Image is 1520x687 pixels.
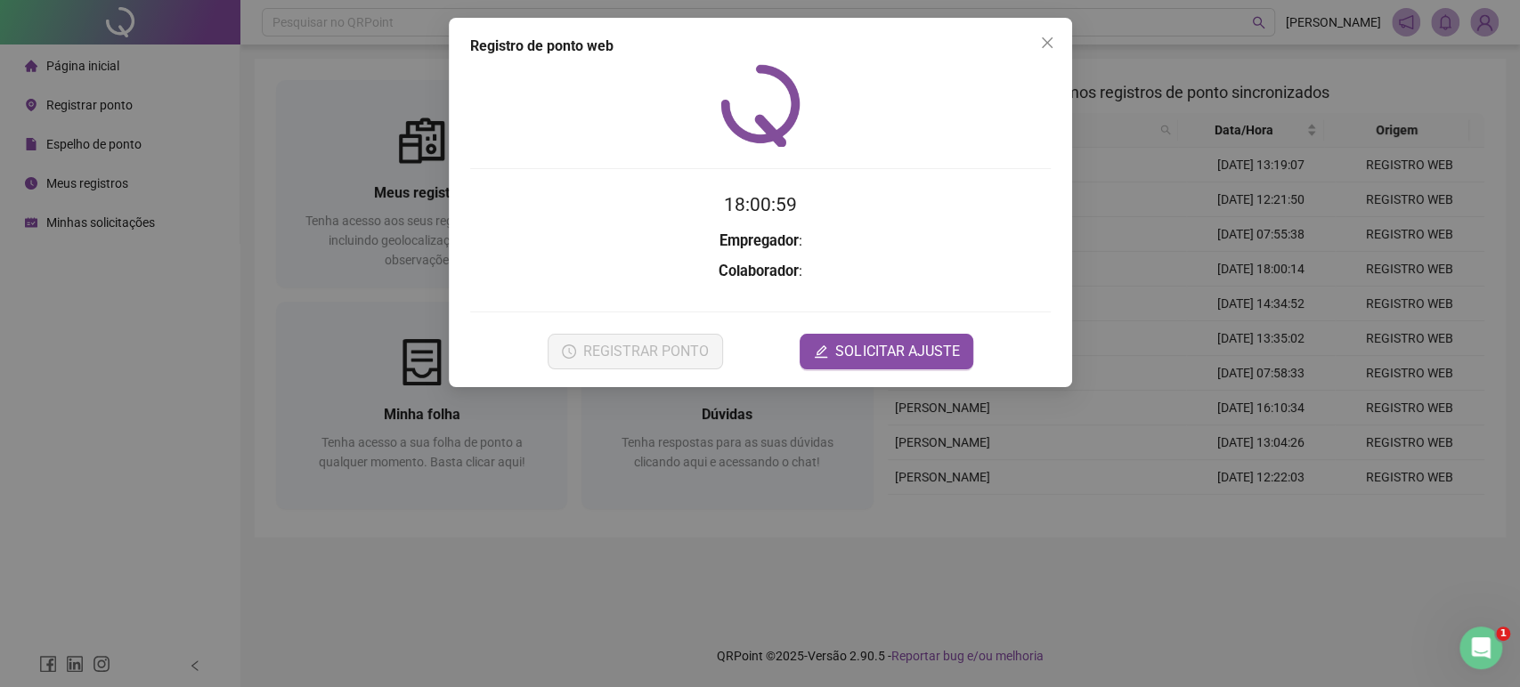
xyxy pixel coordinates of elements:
[719,263,799,279] strong: Colaborador
[547,334,722,369] button: REGISTRAR PONTO
[1033,28,1061,57] button: Close
[1496,626,1510,641] span: 1
[835,341,959,362] span: SOLICITAR AJUSTE
[719,232,798,249] strong: Empregador
[1459,626,1502,669] iframe: Intercom live chat
[720,64,801,147] img: QRPoint
[470,260,1051,283] h3: :
[800,334,973,369] button: editSOLICITAR AJUSTE
[470,36,1051,57] div: Registro de ponto web
[814,344,828,359] span: edit
[470,230,1051,253] h3: :
[1040,36,1054,50] span: close
[724,194,797,215] time: 18:00:59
